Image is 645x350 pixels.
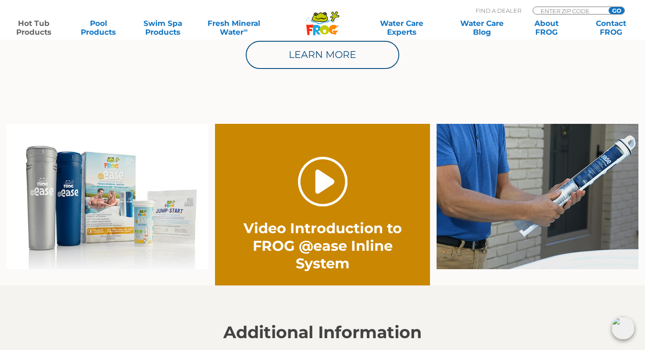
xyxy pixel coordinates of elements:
a: Learn More [246,41,399,69]
a: ContactFROG [586,19,636,36]
a: Hot TubProducts [9,19,59,36]
img: inline family [7,124,208,270]
a: PoolProducts [73,19,123,36]
input: Zip Code Form [540,7,599,14]
h2: Additional Information [53,323,592,342]
a: Water CareExperts [361,19,443,36]
a: Swim SpaProducts [138,19,188,36]
a: Fresh MineralWater∞ [202,19,265,36]
sup: ∞ [244,27,247,33]
img: openIcon [612,317,634,339]
a: Water CareBlog [457,19,507,36]
a: AboutFROG [521,19,571,36]
img: inline-holder [437,124,638,270]
p: Find A Dealer [476,7,521,14]
h2: Video Introduction to FROG @ease Inline System [236,220,408,272]
input: GO [609,7,624,14]
a: Play Video [298,157,348,206]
